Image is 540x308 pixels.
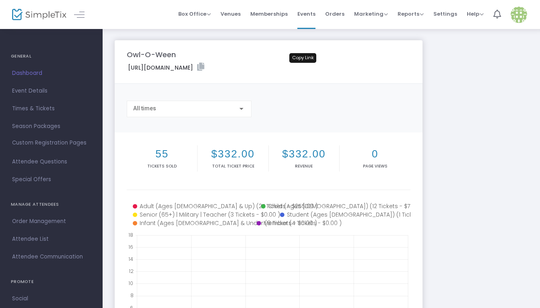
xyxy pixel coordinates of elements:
[12,234,91,244] span: Attendee List
[221,4,241,24] span: Venues
[128,163,196,169] p: Tickets sold
[11,48,92,64] h4: GENERAL
[467,10,484,18] span: Help
[297,4,315,24] span: Events
[12,294,91,304] span: Social
[289,53,316,63] div: Copy Link
[133,105,156,112] span: All times
[433,4,457,24] span: Settings
[128,244,133,250] text: 16
[128,63,204,72] label: [URL][DOMAIN_NAME]
[12,252,91,262] span: Attendee Communication
[398,10,424,18] span: Reports
[11,274,92,290] h4: PROMOTE
[12,216,91,227] span: Order Management
[178,10,211,18] span: Box Office
[12,86,91,96] span: Event Details
[270,148,338,160] h2: $332.00
[128,232,133,238] text: 18
[127,49,176,60] m-panel-title: Owl-O-Ween
[12,174,91,185] span: Special Offers
[250,4,288,24] span: Memberships
[325,4,344,24] span: Orders
[354,10,388,18] span: Marketing
[341,148,409,160] h2: 0
[128,280,133,287] text: 10
[199,148,266,160] h2: $332.00
[12,157,91,167] span: Attendee Questions
[128,256,133,263] text: 14
[12,68,91,79] span: Dashboard
[12,103,91,114] span: Times & Tickets
[199,163,266,169] p: Total Ticket Price
[341,163,409,169] p: Page Views
[129,268,134,275] text: 12
[270,163,338,169] p: Revenue
[12,121,91,132] span: Season Packages
[130,292,134,299] text: 8
[11,196,92,213] h4: MANAGE ATTENDEES
[12,139,87,147] span: Custom Registration Pages
[128,148,196,160] h2: 55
